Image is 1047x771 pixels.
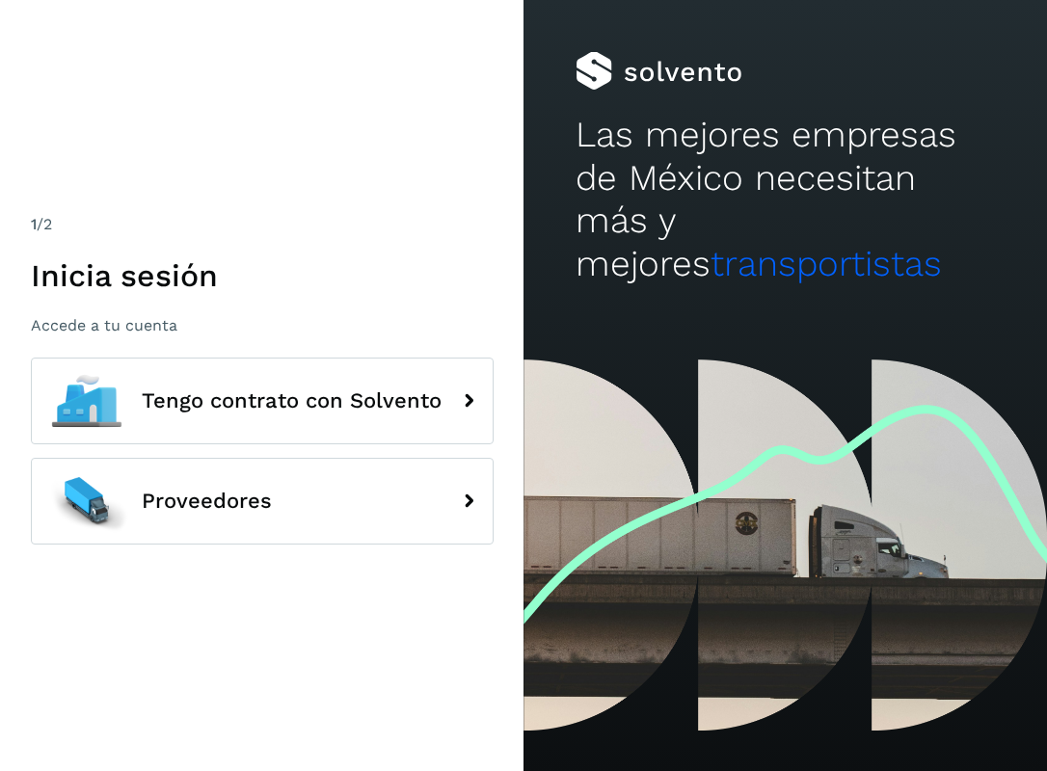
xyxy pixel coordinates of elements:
[142,490,272,513] span: Proveedores
[576,114,994,285] h2: Las mejores empresas de México necesitan más y mejores
[31,215,37,233] span: 1
[31,358,494,444] button: Tengo contrato con Solvento
[31,316,494,334] p: Accede a tu cuenta
[142,389,442,412] span: Tengo contrato con Solvento
[31,213,494,236] div: /2
[31,458,494,545] button: Proveedores
[711,243,942,284] span: transportistas
[31,257,494,294] h1: Inicia sesión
